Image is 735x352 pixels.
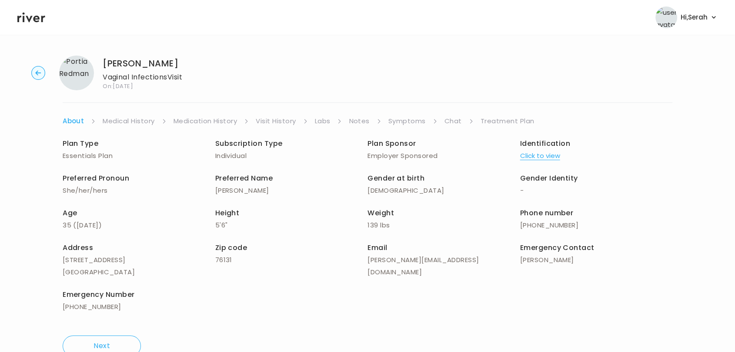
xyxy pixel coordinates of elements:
span: Subscription Type [215,138,283,148]
button: Click to view [520,150,560,162]
p: [GEOGRAPHIC_DATA] [63,266,215,278]
a: Visit History [256,115,296,127]
p: 76131 [215,254,368,266]
p: [PHONE_NUMBER] [63,301,215,313]
a: Symptoms [388,115,426,127]
a: Labs [315,115,331,127]
p: 139 lbs [367,219,520,231]
h1: [PERSON_NAME] [103,57,182,69]
span: Age [63,208,77,218]
span: Gender Identity [520,173,578,183]
span: Zip code [215,243,247,253]
img: user avatar [655,7,677,28]
p: [DEMOGRAPHIC_DATA] [367,184,520,197]
span: Preferred Name [215,173,273,183]
a: Chat [444,115,462,127]
p: Vaginal Infections Visit [103,71,182,83]
span: Preferred Pronoun [63,173,129,183]
span: Address [63,243,93,253]
a: Medical History [103,115,154,127]
span: Height [215,208,240,218]
p: - [520,184,673,197]
p: [PHONE_NUMBER] [520,219,673,231]
span: Plan Type [63,138,98,148]
span: Emergency Contact [520,243,595,253]
span: Weight [367,208,394,218]
p: [STREET_ADDRESS] [63,254,215,266]
a: Treatment Plan [481,115,535,127]
span: ( [DATE] ) [73,220,102,230]
span: Hi, Serah [681,11,708,23]
span: Emergency Number [63,289,135,299]
span: Phone number [520,208,574,218]
a: About [63,115,84,127]
span: Gender at birth [367,173,424,183]
span: Identification [520,138,571,148]
p: Employer Sponsored [367,150,520,162]
p: Essentials Plan [63,150,215,162]
p: 5'6" [215,219,368,231]
span: Plan Sponsor [367,138,416,148]
img: Portia Redman [59,56,94,90]
p: [PERSON_NAME] [215,184,368,197]
span: Email [367,243,387,253]
a: Notes [349,115,369,127]
p: 35 [63,219,215,231]
p: She/her/hers [63,184,215,197]
p: [PERSON_NAME][EMAIL_ADDRESS][DOMAIN_NAME] [367,254,520,278]
a: Medication History [174,115,237,127]
p: [PERSON_NAME] [520,254,673,266]
p: Individual [215,150,368,162]
span: On: [DATE] [103,83,182,89]
button: user avatarHi,Serah [655,7,718,28]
